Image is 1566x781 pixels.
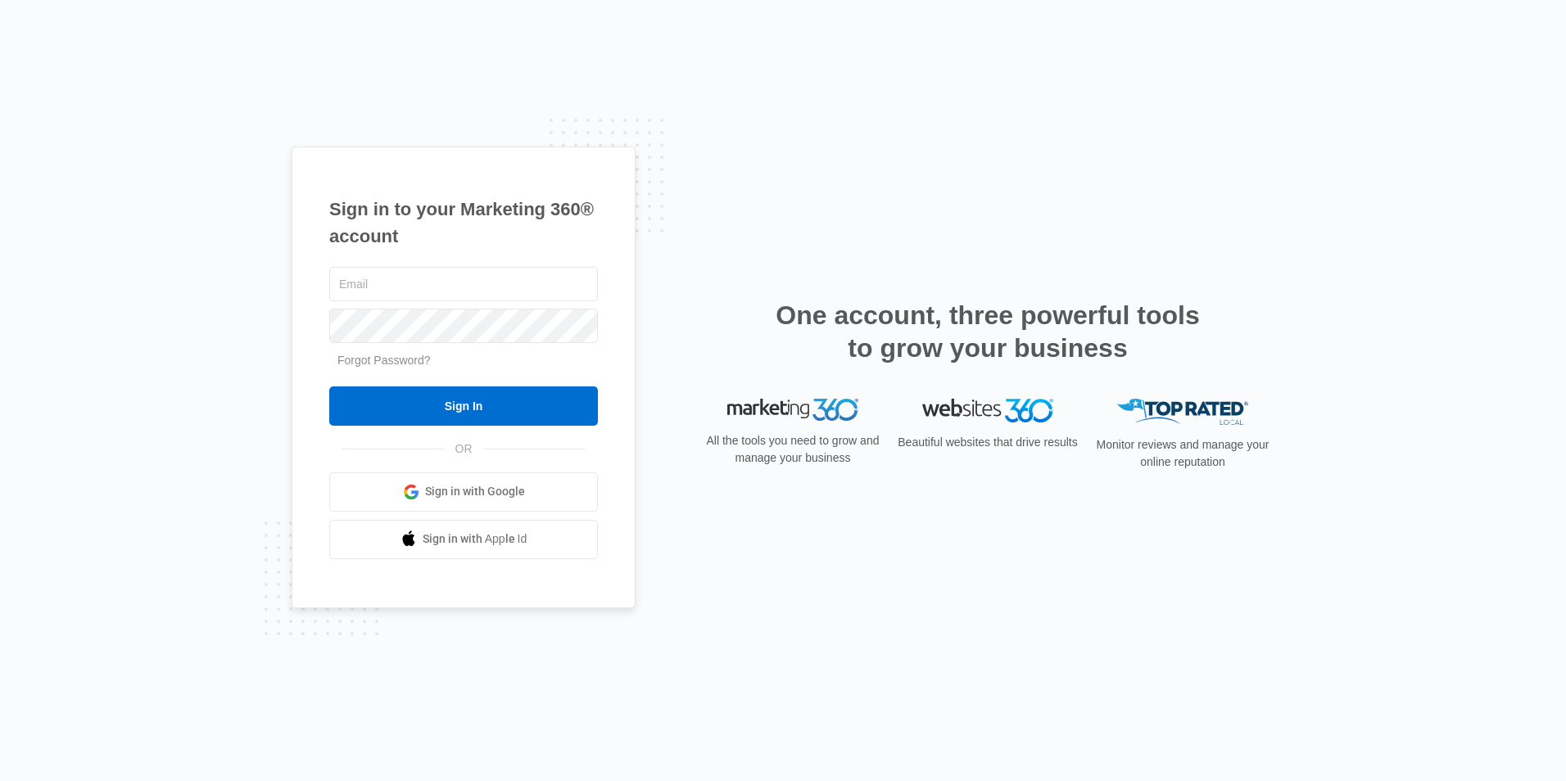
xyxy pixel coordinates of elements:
[771,299,1205,364] h2: One account, three powerful tools to grow your business
[423,530,527,548] span: Sign in with Apple Id
[727,399,858,422] img: Marketing 360
[329,386,598,426] input: Sign In
[329,267,598,301] input: Email
[1091,436,1274,471] p: Monitor reviews and manage your online reputation
[922,399,1053,422] img: Websites 360
[701,432,885,467] p: All the tools you need to grow and manage your business
[1117,399,1248,426] img: Top Rated Local
[329,472,598,512] a: Sign in with Google
[444,440,484,458] span: OR
[329,520,598,559] a: Sign in with Apple Id
[329,196,598,250] h1: Sign in to your Marketing 360® account
[337,354,431,367] a: Forgot Password?
[425,483,525,500] span: Sign in with Google
[896,434,1079,451] p: Beautiful websites that drive results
